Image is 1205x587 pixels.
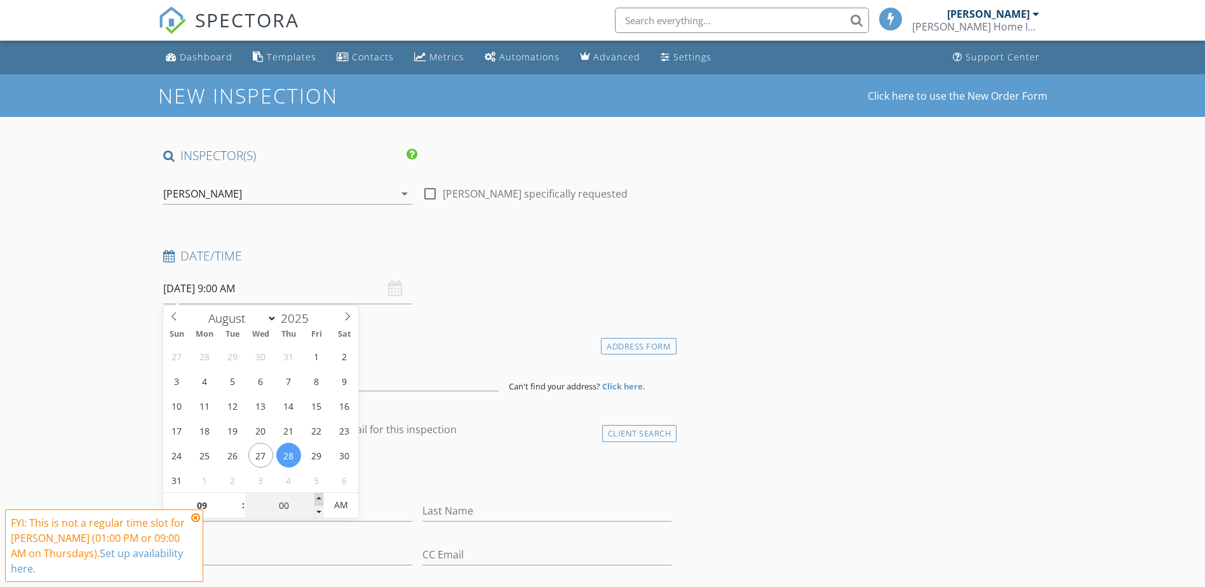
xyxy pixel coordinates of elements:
h4: INSPECTOR(S) [163,147,417,164]
span: August 2, 2025 [332,344,357,368]
a: Contacts [332,46,399,69]
span: July 28, 2025 [192,344,217,368]
h4: Location [163,335,672,351]
span: July 27, 2025 [165,344,189,368]
span: September 3, 2025 [248,468,273,492]
div: [PERSON_NAME] [947,8,1030,20]
i: arrow_drop_down [397,186,412,201]
span: September 1, 2025 [192,468,217,492]
strong: Click here. [602,381,645,392]
label: Enable Client CC email for this inspection [261,423,457,436]
a: Support Center [948,46,1045,69]
span: August 23, 2025 [332,418,357,443]
span: August 28, 2025 [276,443,301,468]
span: July 29, 2025 [220,344,245,368]
h4: Date/Time [163,248,672,264]
span: August 6, 2025 [248,368,273,393]
div: Automations [499,51,560,63]
span: Thu [274,330,302,339]
h1: New Inspection [158,84,440,107]
span: September 6, 2025 [332,468,357,492]
input: Select date [163,273,412,304]
a: Dashboard [161,46,238,69]
span: Click to toggle [323,492,358,518]
a: Click here to use the New Order Form [868,91,1047,101]
span: August 30, 2025 [332,443,357,468]
span: September 4, 2025 [276,468,301,492]
span: : [241,492,245,518]
span: Fri [302,330,330,339]
img: The Best Home Inspection Software - Spectora [158,6,186,34]
div: Meier Home Inspections [912,20,1039,33]
span: August 7, 2025 [276,368,301,393]
span: August 24, 2025 [165,443,189,468]
span: August 22, 2025 [304,418,329,443]
div: Contacts [352,51,394,63]
span: Sat [330,330,358,339]
a: SPECTORA [158,17,299,44]
span: September 5, 2025 [304,468,329,492]
span: August 16, 2025 [332,393,357,418]
label: [PERSON_NAME] specifically requested [443,187,628,200]
span: August 14, 2025 [276,393,301,418]
a: Advanced [575,46,645,69]
span: August 26, 2025 [220,443,245,468]
span: Sun [163,330,191,339]
span: August 25, 2025 [192,443,217,468]
span: August 15, 2025 [304,393,329,418]
span: August 27, 2025 [248,443,273,468]
span: Can't find your address? [509,381,600,392]
span: Tue [219,330,246,339]
div: Templates [267,51,316,63]
a: Automations (Basic) [480,46,565,69]
div: Advanced [593,51,640,63]
span: SPECTORA [195,6,299,33]
span: August 1, 2025 [304,344,329,368]
a: Metrics [409,46,469,69]
input: Year [277,310,319,327]
span: September 2, 2025 [220,468,245,492]
div: Address Form [601,338,677,355]
span: August 5, 2025 [220,368,245,393]
span: Wed [246,330,274,339]
span: Mon [191,330,219,339]
span: August 21, 2025 [276,418,301,443]
div: Support Center [966,51,1040,63]
span: August 8, 2025 [304,368,329,393]
span: August 12, 2025 [220,393,245,418]
div: [PERSON_NAME] [163,188,242,199]
input: Search everything... [615,8,869,33]
span: August 17, 2025 [165,418,189,443]
span: August 11, 2025 [192,393,217,418]
div: Settings [673,51,711,63]
span: August 31, 2025 [165,468,189,492]
span: August 19, 2025 [220,418,245,443]
span: August 20, 2025 [248,418,273,443]
div: Metrics [429,51,464,63]
div: Client Search [602,425,677,442]
span: July 30, 2025 [248,344,273,368]
span: August 9, 2025 [332,368,357,393]
span: August 29, 2025 [304,443,329,468]
span: August 4, 2025 [192,368,217,393]
span: August 10, 2025 [165,393,189,418]
a: Templates [248,46,321,69]
span: August 13, 2025 [248,393,273,418]
span: August 3, 2025 [165,368,189,393]
span: July 31, 2025 [276,344,301,368]
span: August 18, 2025 [192,418,217,443]
a: Settings [656,46,717,69]
div: Dashboard [180,51,232,63]
div: FYI: This is not a regular time slot for [PERSON_NAME] (01:00 PM or 09:00 AM on Thursdays). [11,515,187,576]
